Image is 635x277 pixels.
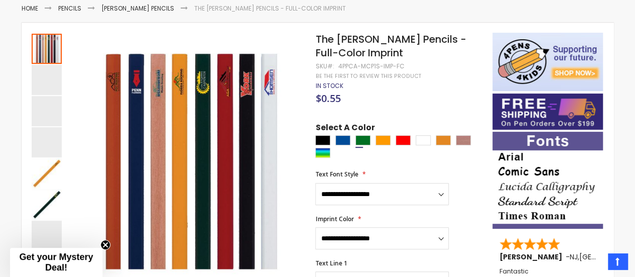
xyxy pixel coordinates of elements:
[315,32,466,60] span: The [PERSON_NAME] Pencils - Full-Color Imprint
[58,4,81,13] a: Pencils
[32,126,63,157] div: The Carpenter Pencils - Full-Color Imprint
[315,81,343,90] span: In stock
[456,135,471,145] div: Natural
[100,240,110,250] button: Close teaser
[194,5,346,13] li: The [PERSON_NAME] Pencils - Full-Color Imprint
[32,33,63,64] div: The Carpenter Pencils - Full-Color Imprint
[101,4,174,13] a: [PERSON_NAME] Pencils
[315,170,358,178] span: Text Font Style
[355,135,370,145] div: Green
[492,94,603,130] img: Free shipping on orders over $199
[416,135,431,145] div: White
[315,62,334,70] strong: SKU
[338,62,404,70] div: 4PPCA-MCP1S-IMP-FC
[10,248,102,277] div: Get your Mystery Deal!Close teaser
[315,215,353,223] span: Imprint Color
[315,82,343,90] div: Availability
[335,135,350,145] div: Dark Blue
[22,4,38,13] a: Home
[32,189,63,220] div: The Carpenter Pencils - Full-Color Imprint
[315,72,421,80] a: Be the first to review this product
[396,135,411,145] div: Red
[315,122,374,136] span: Select A Color
[492,132,603,229] img: font-personalization-examples
[436,135,451,145] div: School Bus Yellow
[315,91,340,105] span: $0.55
[32,190,62,220] img: The Carpenter Pencils - Full-Color Imprint
[32,158,62,189] img: The Carpenter Pencils - Full-Color Imprint
[315,148,330,158] div: Assorted
[32,64,63,95] div: The Carpenter Pencils - Full-Color Imprint
[315,259,347,267] span: Text Line 1
[375,135,391,145] div: Orange
[73,47,302,277] img: The Carpenter Pencils - Full-Color Imprint
[32,95,63,126] div: The Carpenter Pencils - Full-Color Imprint
[492,33,603,91] img: 4pens 4 kids
[32,220,63,251] div: The Carpenter Pencils - Full-Color Imprint
[315,135,330,145] div: Black
[32,157,63,189] div: The Carpenter Pencils - Full-Color Imprint
[19,252,93,272] span: Get your Mystery Deal!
